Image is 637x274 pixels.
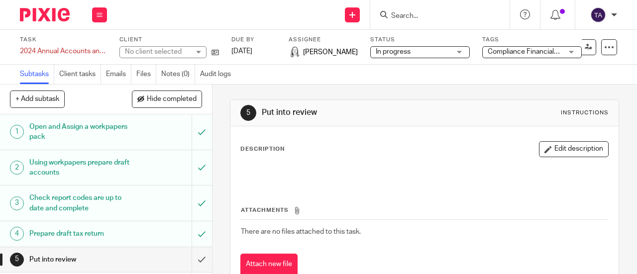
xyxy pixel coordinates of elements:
[20,36,107,44] label: Task
[303,47,358,57] span: [PERSON_NAME]
[390,12,480,21] input: Search
[29,190,131,216] h1: Check report codes are up to date and complete
[231,36,276,44] label: Due by
[136,65,156,84] a: Files
[29,119,131,145] h1: Open and Assign a workpapers pack
[10,91,65,107] button: + Add subtask
[488,48,568,55] span: Compliance Financials + 1
[20,65,54,84] a: Subtasks
[29,155,131,181] h1: Using workpapers prepare draft accounts
[200,65,236,84] a: Audit logs
[231,48,252,55] span: [DATE]
[240,145,285,153] p: Description
[376,48,411,55] span: In progress
[132,91,202,107] button: Hide completed
[482,36,582,44] label: Tags
[125,47,190,57] div: No client selected
[539,141,609,157] button: Edit description
[161,65,195,84] a: Notes (0)
[289,36,358,44] label: Assignee
[29,226,131,241] h1: Prepare draft tax return
[262,107,446,118] h1: Put into review
[59,65,101,84] a: Client tasks
[561,109,609,117] div: Instructions
[10,227,24,241] div: 4
[370,36,470,44] label: Status
[590,7,606,23] img: svg%3E
[241,207,289,213] span: Attachments
[241,228,361,235] span: There are no files attached to this task.
[106,65,131,84] a: Emails
[29,252,131,267] h1: Put into review
[119,36,219,44] label: Client
[289,46,301,58] img: Eleanor%20Shakeshaft.jpg
[240,105,256,121] div: 5
[147,95,197,103] span: Hide completed
[10,161,24,175] div: 2
[20,46,107,56] div: 2024 Annual Accounts and Tax Return
[10,253,24,267] div: 5
[10,125,24,139] div: 1
[10,196,24,210] div: 3
[20,8,70,21] img: Pixie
